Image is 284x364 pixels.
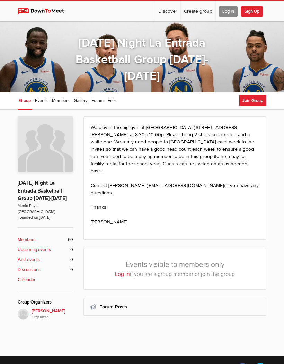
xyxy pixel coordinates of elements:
a: Discover [155,1,180,21]
b: Upcoming events [18,246,51,253]
p: if you are a group member or join the group [95,270,255,279]
b: Past events [18,256,40,263]
span: Menlo Payk, [GEOGRAPHIC_DATA] [18,203,73,215]
a: Upcoming events 0 [18,246,73,253]
a: Calendar [18,277,73,283]
a: Forum Posts [99,304,127,310]
span: Group [19,98,31,103]
img: Thursday Night La Entrada Basketball Group 2025-2026 [18,116,73,172]
a: Sign Up [241,1,266,21]
a: Group [18,92,32,110]
a: Gallery [72,92,89,110]
span: 0 [70,246,73,253]
a: Members 60 [18,236,73,243]
span: Events [35,98,48,103]
span: Forum [91,98,104,103]
span: 0 [70,267,73,273]
b: Members [18,236,35,243]
button: Join Group [239,95,266,106]
a: Files [106,92,118,110]
a: Log In [216,1,241,21]
span: Log In [219,6,238,17]
b: Calendar [18,277,35,283]
a: Past events 0 [18,256,73,263]
span: [PERSON_NAME] [32,308,73,320]
a: Events [34,92,49,110]
span: 0 [70,256,73,263]
i: Organizer [32,315,73,320]
span: Gallery [74,98,87,103]
span: Sign Up [241,6,263,17]
a: Discussions 0 [18,267,73,273]
img: DownToMeet [18,8,71,15]
a: Log in [115,271,130,278]
span: Members [52,98,70,103]
span: 60 [68,236,73,243]
div: Group Organizers [18,299,73,306]
span: Founded on [DATE] [18,215,73,221]
a: Members [51,92,71,110]
a: Forum [90,92,105,110]
a: Create group [181,1,215,21]
b: Discussions [18,267,41,273]
span: Files [108,98,117,103]
img: H Lee hoops [18,309,29,320]
div: Events visible to members only [83,248,266,290]
a: [PERSON_NAME]Organizer [18,309,73,320]
p: We play in the big gym at [GEOGRAPHIC_DATA] ([STREET_ADDRESS][PERSON_NAME]) at 8:30p-10:00p. Plea... [91,124,259,225]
